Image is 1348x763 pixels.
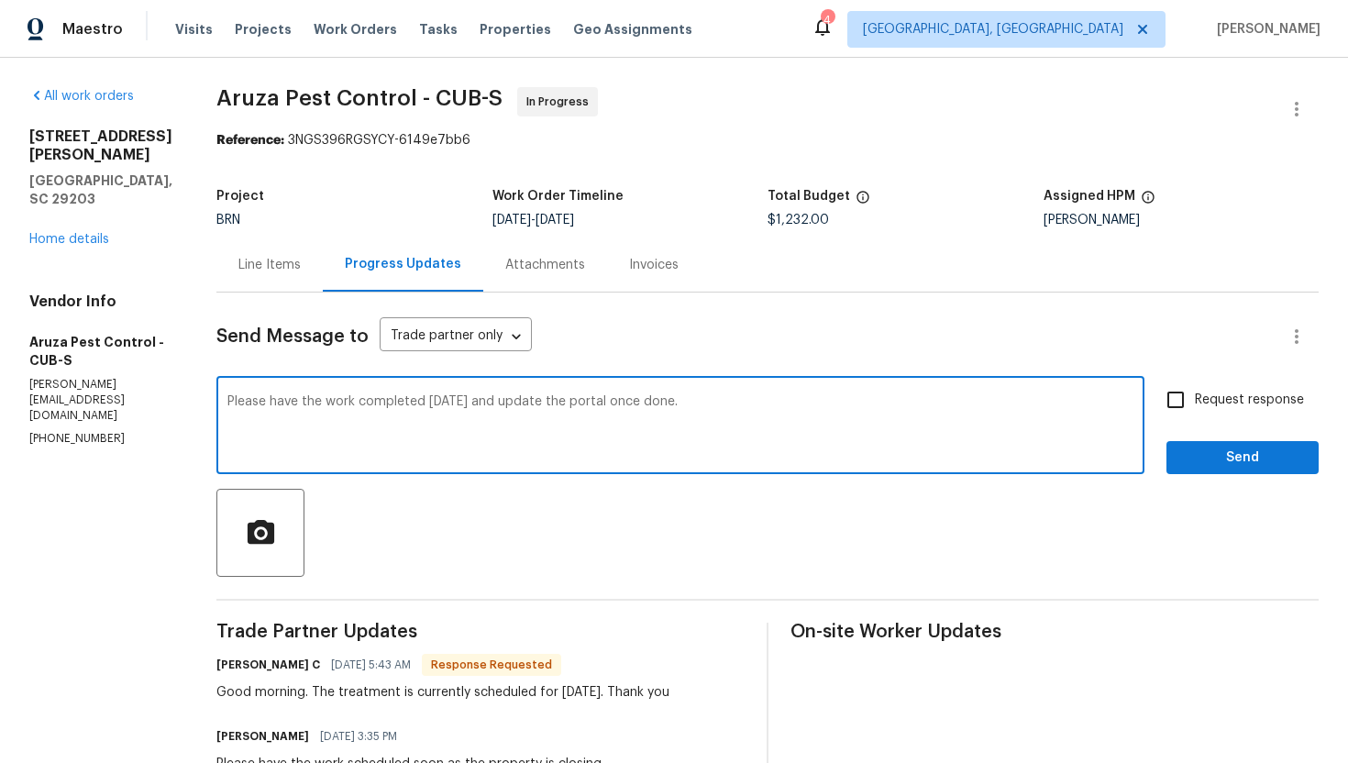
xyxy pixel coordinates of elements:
[216,214,240,227] span: BRN
[216,87,503,109] span: Aruza Pest Control - CUB-S
[29,233,109,246] a: Home details
[216,327,369,346] span: Send Message to
[492,214,531,227] span: [DATE]
[536,214,574,227] span: [DATE]
[768,190,850,203] h5: Total Budget
[1166,441,1319,475] button: Send
[573,20,692,39] span: Geo Assignments
[1141,190,1155,214] span: The hpm assigned to this work order.
[1044,190,1135,203] h5: Assigned HPM
[345,255,461,273] div: Progress Updates
[480,20,551,39] span: Properties
[629,256,679,274] div: Invoices
[216,727,309,746] h6: [PERSON_NAME]
[1210,20,1320,39] span: [PERSON_NAME]
[29,90,134,103] a: All work orders
[175,20,213,39] span: Visits
[29,127,172,164] h2: [STREET_ADDRESS][PERSON_NAME]
[1195,391,1304,410] span: Request response
[216,131,1319,149] div: 3NGS396RGSYCY-6149e7bb6
[492,214,574,227] span: -
[856,190,870,214] span: The total cost of line items that have been proposed by Opendoor. This sum includes line items th...
[331,656,411,674] span: [DATE] 5:43 AM
[227,395,1133,459] textarea: Please have the work completed [DATE] and update the portal once done.
[424,656,559,674] span: Response Requested
[62,20,123,39] span: Maestro
[29,377,172,424] p: [PERSON_NAME][EMAIL_ADDRESS][DOMAIN_NAME]
[216,190,264,203] h5: Project
[216,134,284,147] b: Reference:
[492,190,624,203] h5: Work Order Timeline
[216,683,669,702] div: Good morning. The treatment is currently scheduled for [DATE]. Thank you
[314,20,397,39] span: Work Orders
[1044,214,1320,227] div: [PERSON_NAME]
[526,93,596,111] span: In Progress
[238,256,301,274] div: Line Items
[821,11,834,29] div: 4
[380,322,532,352] div: Trade partner only
[505,256,585,274] div: Attachments
[216,656,320,674] h6: [PERSON_NAME] C
[29,431,172,447] p: [PHONE_NUMBER]
[29,171,172,208] h5: [GEOGRAPHIC_DATA], SC 29203
[768,214,829,227] span: $1,232.00
[1181,447,1304,470] span: Send
[320,727,397,746] span: [DATE] 3:35 PM
[863,20,1123,39] span: [GEOGRAPHIC_DATA], [GEOGRAPHIC_DATA]
[216,623,745,641] span: Trade Partner Updates
[235,20,292,39] span: Projects
[29,333,172,370] h5: Aruza Pest Control - CUB-S
[29,293,172,311] h4: Vendor Info
[419,23,458,36] span: Tasks
[790,623,1319,641] span: On-site Worker Updates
